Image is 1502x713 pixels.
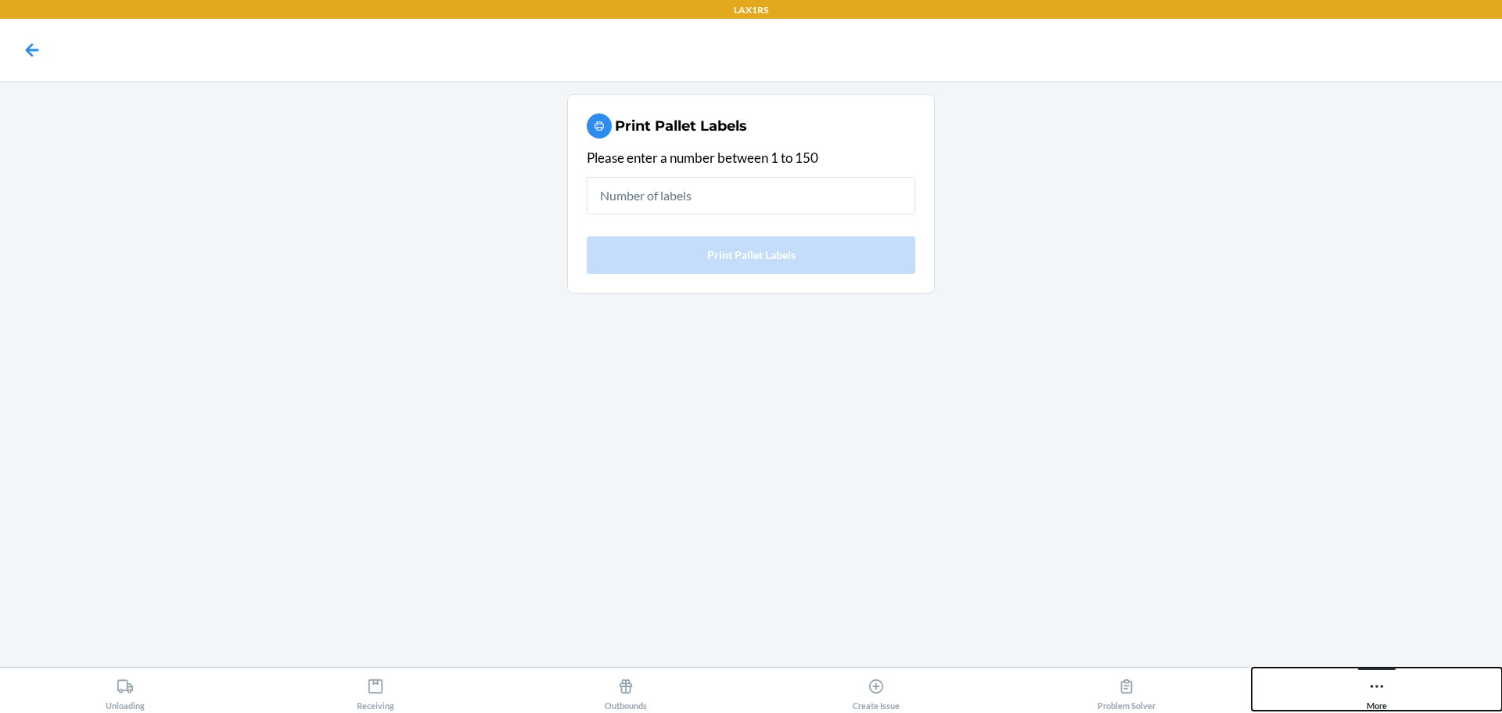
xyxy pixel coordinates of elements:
div: Create Issue [853,672,900,711]
div: Please enter a number between 1 to 150 [587,148,915,168]
button: Problem Solver [1001,668,1252,711]
div: Unloading [106,672,145,711]
button: Create Issue [751,668,1001,711]
button: Receiving [250,668,501,711]
div: Receiving [357,672,394,711]
input: Number of labels [587,177,915,214]
div: Problem Solver [1098,672,1155,711]
p: LAX1RS [734,3,768,17]
button: More [1252,668,1502,711]
h2: Print Pallet Labels [615,116,747,136]
button: Outbounds [501,668,751,711]
button: Print Pallet Labels [587,236,915,274]
div: More [1367,672,1387,711]
div: Outbounds [605,672,647,711]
